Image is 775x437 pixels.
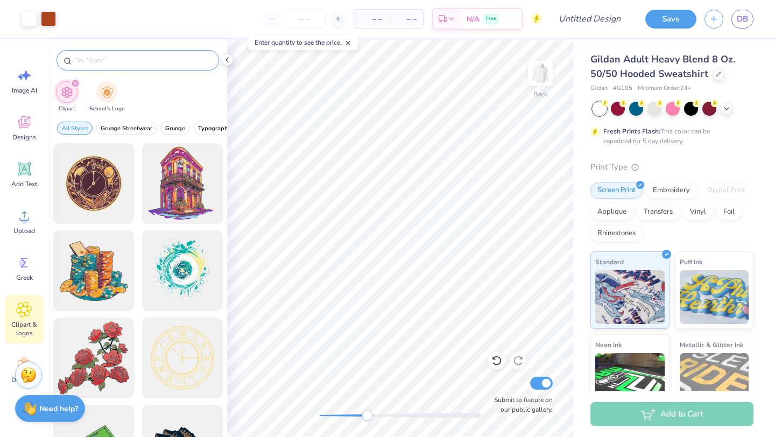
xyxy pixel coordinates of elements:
span: Greek [16,273,33,282]
strong: Fresh Prints Flash: [603,127,660,136]
span: Gildan [590,84,608,93]
div: Digital Print [700,182,752,199]
span: Free [486,15,496,23]
div: filter for School's Logo [89,81,125,113]
span: Image AI [12,86,37,95]
button: filter button [56,81,77,113]
span: Clipart & logos [6,320,42,337]
span: Upload [13,227,35,235]
span: Designs [12,133,36,142]
input: Try "Stars" [74,55,212,66]
div: This color can be expedited for 5 day delivery. [603,126,736,146]
button: filter button [160,122,190,135]
div: Print Type [590,161,753,173]
img: Back [530,62,551,84]
img: Puff Ink [680,270,749,324]
span: – – [361,13,382,25]
div: Applique [590,204,633,220]
span: All Styles [62,124,88,132]
span: Typography [198,124,231,132]
img: Clipart Image [61,86,73,98]
span: Puff Ink [680,256,702,267]
button: filter button [193,122,236,135]
span: Grunge [165,124,185,132]
button: filter button [96,122,157,135]
span: – – [395,13,417,25]
a: DB [731,10,753,29]
span: Minimum Order: 24 + [638,84,692,93]
div: Transfers [637,204,680,220]
div: filter for Clipart [56,81,77,113]
input: Untitled Design [550,8,629,30]
div: Vinyl [683,204,713,220]
span: Gildan Adult Heavy Blend 8 Oz. 50/50 Hooded Sweatshirt [590,53,735,80]
button: filter button [57,122,93,135]
strong: Need help? [39,404,78,414]
span: School's Logo [89,105,125,113]
div: Enter quantity to see the price. [249,35,358,50]
button: Save [645,10,696,29]
span: Standard [595,256,624,267]
span: Decorate [11,376,37,384]
span: Metallic & Glitter Ink [680,339,743,350]
label: Submit to feature on our public gallery. [488,395,553,414]
button: filter button [89,81,125,113]
span: # G185 [613,84,632,93]
img: School's Logo Image [101,86,113,98]
img: Standard [595,270,665,324]
img: Metallic & Glitter Ink [680,353,749,407]
span: Clipart [59,105,75,113]
span: Add Text [11,180,37,188]
div: Accessibility label [362,410,372,421]
input: – – [284,9,326,29]
span: N/A [467,13,480,25]
span: Grunge Streetwear [101,124,152,132]
span: DB [737,13,748,25]
div: Embroidery [646,182,697,199]
div: Rhinestones [590,225,643,242]
div: Back [533,89,547,99]
img: Neon Ink [595,353,665,407]
span: Neon Ink [595,339,622,350]
div: Foil [716,204,742,220]
div: Screen Print [590,182,643,199]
